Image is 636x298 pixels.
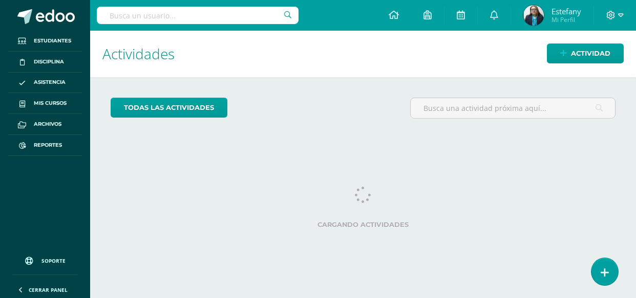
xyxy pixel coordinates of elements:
[523,5,544,26] img: 604d14b7da55f637b7858b7dff180993.png
[34,99,67,107] span: Mis cursos
[41,257,66,264] span: Soporte
[547,43,624,63] a: Actividad
[34,141,62,149] span: Reportes
[34,37,71,45] span: Estudiantes
[34,120,61,128] span: Archivos
[34,58,64,66] span: Disciplina
[111,221,616,228] label: Cargando actividades
[12,247,78,272] a: Soporte
[8,135,82,156] a: Reportes
[29,286,68,293] span: Cerrar panel
[8,114,82,135] a: Archivos
[411,98,616,118] input: Busca una actividad próxima aquí...
[8,73,82,94] a: Asistencia
[34,78,66,86] span: Asistencia
[8,93,82,114] a: Mis cursos
[552,6,581,16] span: Estefany
[8,52,82,73] a: Disciplina
[111,98,227,118] a: todas las Actividades
[102,31,624,77] h1: Actividades
[8,31,82,52] a: Estudiantes
[552,15,581,24] span: Mi Perfil
[571,44,610,63] span: Actividad
[97,7,299,24] input: Busca un usuario...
